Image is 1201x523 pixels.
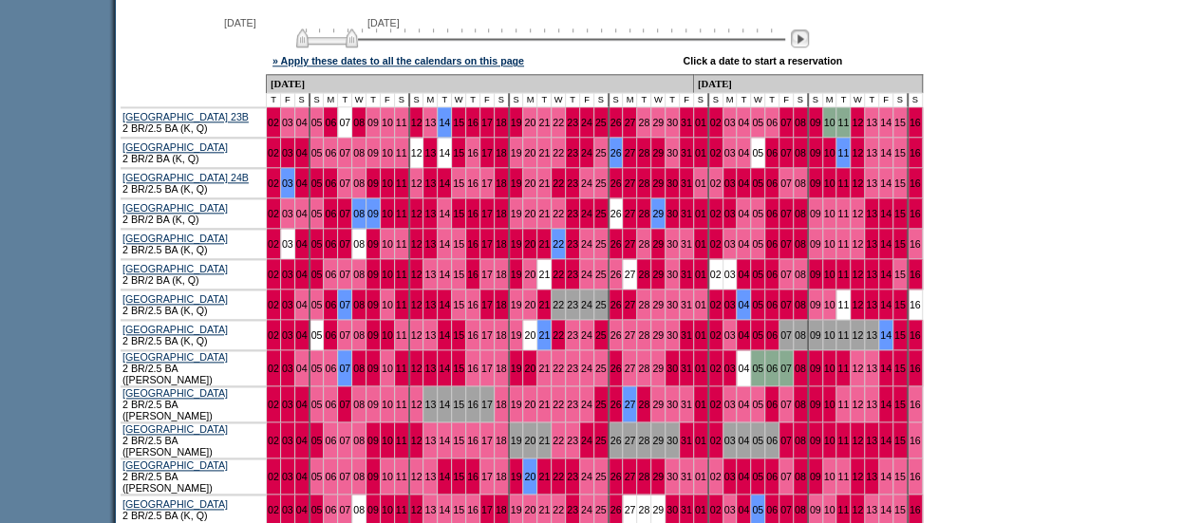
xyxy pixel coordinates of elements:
[581,177,592,189] a: 24
[282,238,293,250] a: 03
[296,299,308,310] a: 04
[339,177,350,189] a: 07
[467,177,479,189] a: 16
[411,147,422,159] a: 12
[880,147,891,159] a: 14
[496,208,507,219] a: 18
[652,208,664,219] a: 29
[837,147,849,159] a: 11
[553,177,564,189] a: 22
[724,238,736,250] a: 03
[396,117,407,128] a: 11
[411,208,422,219] a: 12
[567,269,578,280] a: 23
[852,117,863,128] a: 12
[453,299,464,310] a: 15
[581,208,592,219] a: 24
[695,238,706,250] a: 01
[411,238,422,250] a: 12
[852,208,863,219] a: 12
[268,299,279,310] a: 02
[268,147,279,159] a: 02
[894,177,906,189] a: 15
[553,269,564,280] a: 22
[681,147,692,159] a: 31
[396,269,407,280] a: 11
[411,299,422,310] a: 12
[524,177,535,189] a: 20
[581,147,592,159] a: 24
[424,269,436,280] a: 13
[367,117,379,128] a: 09
[710,208,722,219] a: 02
[496,117,507,128] a: 18
[752,177,763,189] a: 05
[481,177,493,189] a: 17
[282,269,293,280] a: 03
[681,238,692,250] a: 31
[122,141,228,153] a: [GEOGRAPHIC_DATA]
[710,147,722,159] a: 02
[581,238,592,250] a: 24
[610,177,622,189] a: 26
[866,238,877,250] a: 13
[810,269,821,280] a: 09
[467,208,479,219] a: 16
[296,269,308,280] a: 04
[681,177,692,189] a: 31
[496,269,507,280] a: 18
[724,269,736,280] a: 03
[553,238,564,250] a: 22
[894,117,906,128] a: 15
[282,299,293,310] a: 03
[325,238,336,250] a: 06
[791,29,809,47] img: Next
[795,269,806,280] a: 08
[567,238,578,250] a: 23
[296,147,308,159] a: 04
[367,177,379,189] a: 09
[894,238,906,250] a: 15
[666,269,678,280] a: 30
[710,177,722,189] a: 02
[652,117,664,128] a: 29
[396,238,407,250] a: 11
[367,238,379,250] a: 09
[524,147,535,159] a: 20
[282,117,293,128] a: 03
[325,147,336,159] a: 06
[581,117,592,128] a: 24
[481,147,493,159] a: 17
[710,238,722,250] a: 02
[553,147,564,159] a: 22
[567,208,578,219] a: 23
[439,238,450,250] a: 14
[538,147,550,159] a: 21
[837,208,849,219] a: 11
[524,269,535,280] a: 20
[624,208,635,219] a: 27
[511,117,522,128] a: 19
[780,238,792,250] a: 07
[553,208,564,219] a: 22
[880,269,891,280] a: 14
[367,299,379,310] a: 09
[610,117,622,128] a: 26
[511,269,522,280] a: 19
[824,238,835,250] a: 10
[424,299,436,310] a: 13
[353,177,365,189] a: 08
[866,117,877,128] a: 13
[353,208,365,219] a: 08
[795,117,806,128] a: 08
[567,147,578,159] a: 23
[595,208,607,219] a: 25
[610,147,622,159] a: 26
[353,299,365,310] a: 08
[268,238,279,250] a: 02
[567,177,578,189] a: 23
[666,238,678,250] a: 30
[453,117,464,128] a: 15
[638,177,649,189] a: 28
[122,202,228,214] a: [GEOGRAPHIC_DATA]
